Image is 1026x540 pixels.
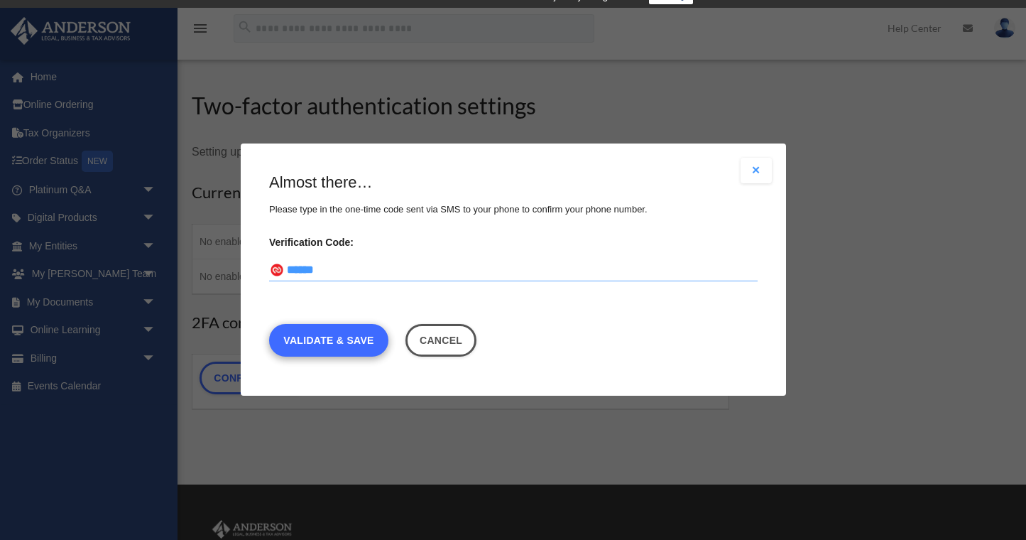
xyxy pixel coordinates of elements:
[269,260,758,283] input: Verification Code:
[269,201,758,218] p: Please type in the one-time code sent via SMS to your phone to confirm your phone number.
[269,325,388,357] a: Validate & Save
[269,232,758,252] label: Verification Code:
[269,172,758,194] h3: Almost there…
[405,325,476,357] button: Close this dialog window
[741,158,772,183] button: Close modal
